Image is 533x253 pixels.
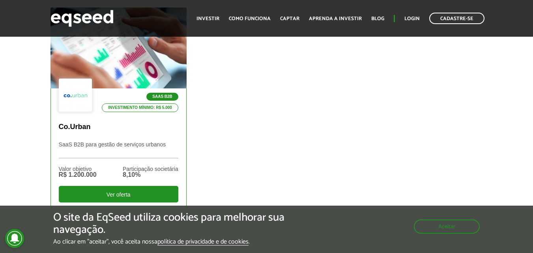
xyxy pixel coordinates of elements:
a: Cadastre-se [429,13,484,24]
a: Blog [371,16,384,21]
a: Login [404,16,420,21]
img: EqSeed [50,8,114,29]
p: SaaS B2B [146,93,178,101]
a: política de privacidade e de cookies [157,239,249,246]
a: Investir [196,16,219,21]
div: R$ 1.200.000 [59,172,97,178]
p: Co.Urban [59,123,178,131]
a: Como funciona [229,16,271,21]
a: Captar [280,16,299,21]
div: Participação societária [123,166,178,172]
div: 8,10% [123,172,178,178]
p: Ao clicar em "aceitar", você aceita nossa . [53,238,309,246]
a: SaaS B2B Investimento mínimo: R$ 5.000 Co.Urban SaaS B2B para gestão de serviços urbanos Valor ob... [50,7,187,208]
p: SaaS B2B para gestão de serviços urbanos [59,141,178,158]
h5: O site da EqSeed utiliza cookies para melhorar sua navegação. [53,212,309,236]
p: Investimento mínimo: R$ 5.000 [102,103,178,112]
div: Valor objetivo [59,166,97,172]
button: Aceitar [414,219,480,234]
a: Aprenda a investir [309,16,362,21]
div: Ver oferta [59,186,178,202]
